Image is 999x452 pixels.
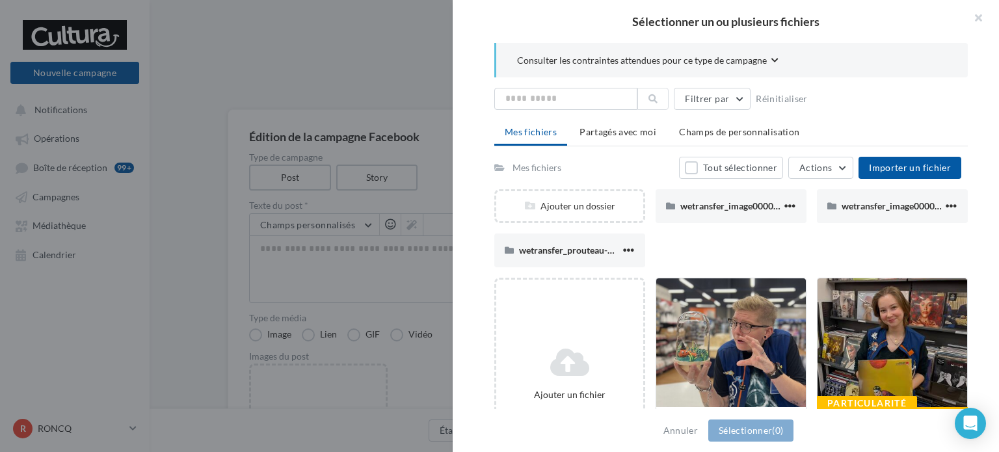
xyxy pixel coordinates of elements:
span: Partagés avec moi [579,126,656,137]
button: Importer un fichier [859,157,961,179]
div: Ajouter un fichier [501,388,638,401]
span: Importer un fichier [869,162,951,173]
button: Consulter les contraintes attendues pour ce type de campagne [517,53,779,70]
div: Mes fichiers [513,161,561,174]
span: (0) [772,425,783,436]
div: Particularité [817,396,917,410]
span: wetransfer_image00001-jpeg_2024-10-01_1030 [680,200,875,211]
button: Annuler [658,423,703,438]
button: Tout sélectionner [679,157,783,179]
button: Réinitialiser [751,91,813,107]
span: Consulter les contraintes attendues pour ce type de campagne [517,54,767,67]
h2: Sélectionner un ou plusieurs fichiers [473,16,978,27]
button: Sélectionner(0) [708,419,793,442]
span: Actions [799,162,832,173]
button: Actions [788,157,853,179]
div: Open Intercom Messenger [955,408,986,439]
span: wetransfer_prouteau-mov_2024-10-15_1341 [519,245,702,256]
span: Champs de personnalisation [679,126,799,137]
div: Ajouter un dossier [496,200,643,213]
button: Filtrer par [674,88,751,110]
span: Mes fichiers [505,126,557,137]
